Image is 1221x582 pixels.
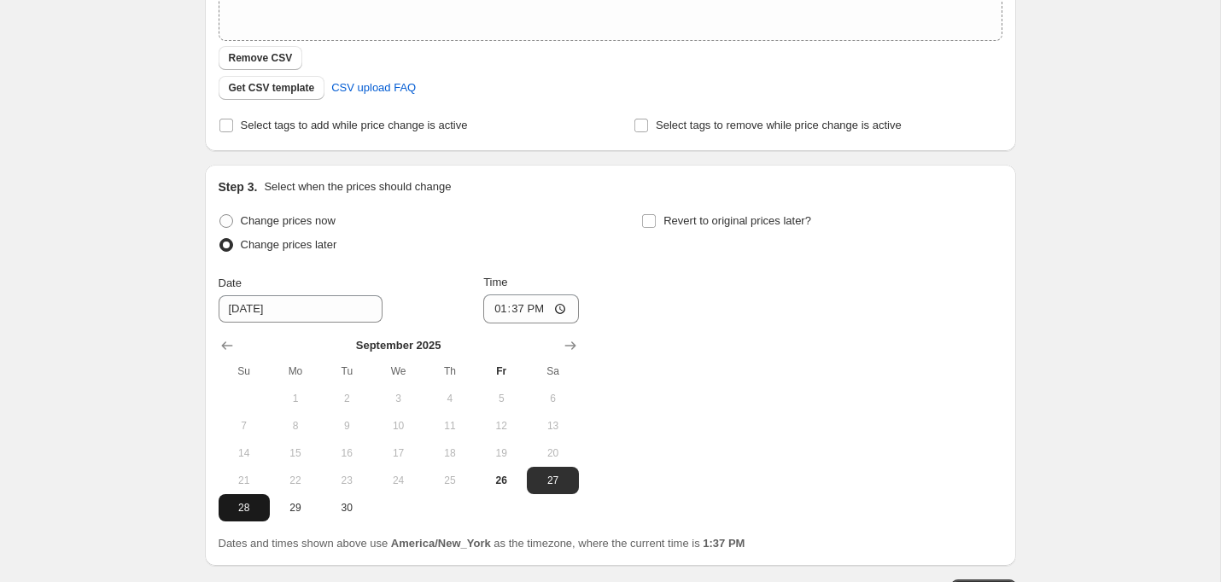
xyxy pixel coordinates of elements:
[270,412,321,439] button: Monday September 8 2025
[534,364,571,378] span: Sa
[483,294,579,323] input: 12:00
[703,537,745,550] b: 1:37 PM
[391,537,491,550] b: America/New_York
[270,385,321,412] button: Monday September 1 2025
[219,537,745,550] span: Dates and times shown above use as the timezone, where the current time is
[241,214,336,227] span: Change prices now
[225,501,263,515] span: 28
[372,467,424,494] button: Wednesday September 24 2025
[215,334,239,358] button: Show previous month, August 2025
[277,364,314,378] span: Mo
[277,501,314,515] span: 29
[229,81,315,95] span: Get CSV template
[225,364,263,378] span: Su
[527,385,578,412] button: Saturday September 6 2025
[277,446,314,460] span: 15
[328,364,365,378] span: Tu
[424,439,476,467] button: Thursday September 18 2025
[277,474,314,487] span: 22
[277,392,314,405] span: 1
[476,467,527,494] button: Today Friday September 26 2025
[270,439,321,467] button: Monday September 15 2025
[476,358,527,385] th: Friday
[534,392,571,405] span: 6
[321,439,372,467] button: Tuesday September 16 2025
[321,74,426,102] a: CSV upload FAQ
[372,412,424,439] button: Wednesday September 10 2025
[424,358,476,385] th: Thursday
[219,46,303,70] button: Remove CSV
[321,358,372,385] th: Tuesday
[225,474,263,487] span: 21
[264,178,451,195] p: Select when the prices should change
[219,439,270,467] button: Sunday September 14 2025
[219,494,270,521] button: Sunday September 28 2025
[534,446,571,460] span: 20
[482,364,520,378] span: Fr
[328,392,365,405] span: 2
[476,439,527,467] button: Friday September 19 2025
[527,412,578,439] button: Saturday September 13 2025
[431,364,469,378] span: Th
[372,385,424,412] button: Wednesday September 3 2025
[219,295,383,323] input: 9/26/2025
[241,238,337,251] span: Change prices later
[321,467,372,494] button: Tuesday September 23 2025
[241,119,468,131] span: Select tags to add while price change is active
[527,467,578,494] button: Saturday September 27 2025
[663,214,811,227] span: Revert to original prices later?
[372,358,424,385] th: Wednesday
[331,79,416,96] span: CSV upload FAQ
[379,446,417,460] span: 17
[431,474,469,487] span: 25
[379,392,417,405] span: 3
[270,494,321,521] button: Monday September 29 2025
[379,419,417,433] span: 10
[482,446,520,460] span: 19
[225,446,263,460] span: 14
[321,385,372,412] button: Tuesday September 2 2025
[372,439,424,467] button: Wednesday September 17 2025
[328,474,365,487] span: 23
[527,358,578,385] th: Saturday
[270,467,321,494] button: Monday September 22 2025
[424,412,476,439] button: Thursday September 11 2025
[431,392,469,405] span: 4
[219,412,270,439] button: Sunday September 7 2025
[277,419,314,433] span: 8
[656,119,902,131] span: Select tags to remove while price change is active
[321,494,372,521] button: Tuesday September 30 2025
[482,392,520,405] span: 5
[328,501,365,515] span: 30
[219,276,242,289] span: Date
[328,446,365,460] span: 16
[379,364,417,378] span: We
[424,467,476,494] button: Thursday September 25 2025
[476,412,527,439] button: Friday September 12 2025
[379,474,417,487] span: 24
[534,419,571,433] span: 13
[476,385,527,412] button: Friday September 5 2025
[482,419,520,433] span: 12
[534,474,571,487] span: 27
[225,419,263,433] span: 7
[431,419,469,433] span: 11
[270,358,321,385] th: Monday
[328,419,365,433] span: 9
[219,358,270,385] th: Sunday
[431,446,469,460] span: 18
[219,178,258,195] h2: Step 3.
[321,412,372,439] button: Tuesday September 9 2025
[527,439,578,467] button: Saturday September 20 2025
[483,276,507,288] span: Time
[229,51,293,65] span: Remove CSV
[482,474,520,487] span: 26
[558,334,582,358] button: Show next month, October 2025
[219,467,270,494] button: Sunday September 21 2025
[219,76,325,100] button: Get CSV template
[424,385,476,412] button: Thursday September 4 2025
